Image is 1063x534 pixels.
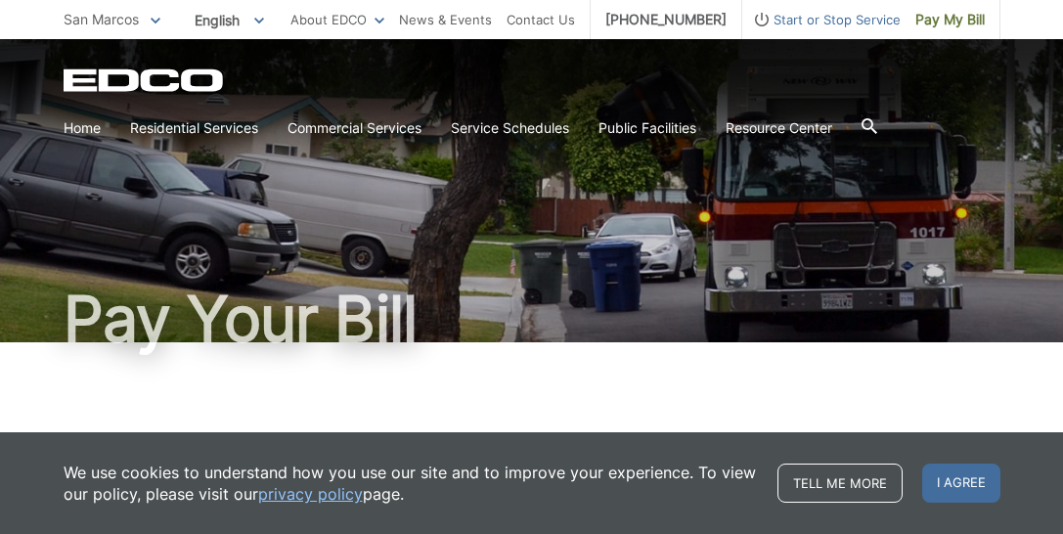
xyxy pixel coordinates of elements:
[290,9,384,30] a: About EDCO
[915,9,985,30] span: Pay My Bill
[399,9,492,30] a: News & Events
[130,117,258,139] a: Residential Services
[598,117,696,139] a: Public Facilities
[726,117,832,139] a: Resource Center
[64,11,139,27] span: San Marcos
[922,464,1000,503] span: I agree
[64,288,1000,350] h1: Pay Your Bill
[180,4,279,36] span: English
[507,9,575,30] a: Contact Us
[451,117,569,139] a: Service Schedules
[64,462,758,505] p: We use cookies to understand how you use our site and to improve your experience. To view our pol...
[258,483,363,505] a: privacy policy
[64,68,226,92] a: EDCD logo. Return to the homepage.
[777,464,903,503] a: Tell me more
[64,117,101,139] a: Home
[288,117,421,139] a: Commercial Services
